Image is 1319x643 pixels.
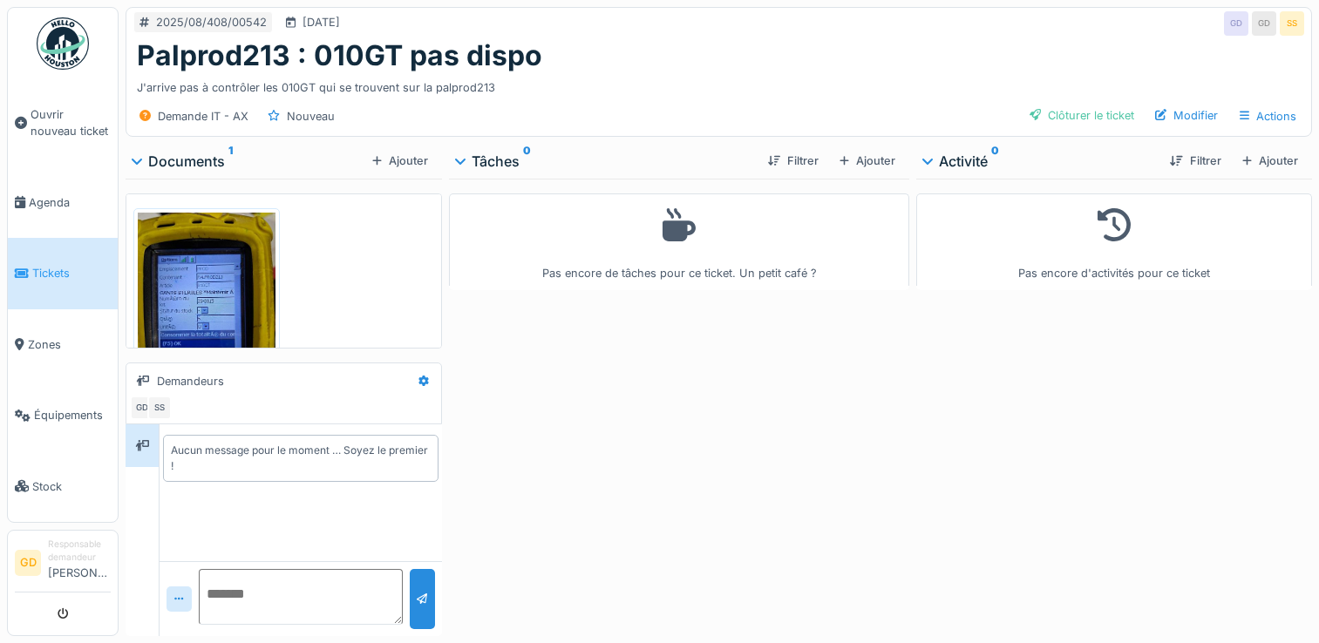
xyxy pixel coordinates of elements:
div: Aucun message pour le moment … Soyez le premier ! [171,443,431,474]
div: Ajouter [833,149,902,173]
div: Filtrer [1163,149,1227,173]
div: 2025/08/408/00542 [156,14,267,30]
div: Filtrer [761,149,826,173]
li: [PERSON_NAME] [48,538,111,588]
div: Demandeurs [157,373,224,389]
span: Agenda [29,194,111,211]
sup: 0 [523,151,531,172]
a: Équipements [8,380,118,450]
div: GD [1252,11,1276,36]
div: Tâches [456,151,754,172]
div: GD [1224,11,1248,36]
img: Badge_color-CXgf-gQk.svg [37,17,89,70]
div: Documents [133,151,365,172]
div: Ajouter [365,149,435,173]
li: GD [15,550,41,576]
div: Nouveau [287,108,335,125]
div: J'arrive pas à contrôler les 010GT qui se trouvent sur la palprod213 [137,72,1301,96]
img: cpsnxrpgmbt2xugzo8o9ub095us9 [138,213,275,396]
div: Ajouter [1235,149,1305,173]
h1: Palprod213 : 010GT pas dispo [137,39,542,72]
div: Pas encore d'activités pour ce ticket [928,201,1301,282]
div: Pas encore de tâches pour ce ticket. Un petit café ? [460,201,898,282]
div: SS [147,396,172,420]
a: Stock [8,450,118,521]
a: GD Responsable demandeur[PERSON_NAME] [15,538,111,592]
div: Actions [1232,104,1304,129]
a: Zones [8,309,118,380]
a: Ouvrir nouveau ticket [8,79,118,167]
div: Activité [923,151,1156,172]
span: Tickets [32,265,111,281]
div: GD [130,396,154,420]
sup: 1 [228,151,233,172]
a: Agenda [8,167,118,238]
span: Équipements [34,407,111,423]
div: [DATE] [303,14,340,30]
div: Clôturer le ticket [1023,104,1141,127]
span: Stock [32,478,111,495]
div: Demande IT - AX [158,108,248,125]
div: Responsable demandeur [48,538,111,565]
sup: 0 [991,151,999,172]
span: Ouvrir nouveau ticket [31,106,111,139]
div: Modifier [1148,104,1225,127]
span: Zones [28,336,111,353]
a: Tickets [8,238,118,308]
div: SS [1280,11,1304,36]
